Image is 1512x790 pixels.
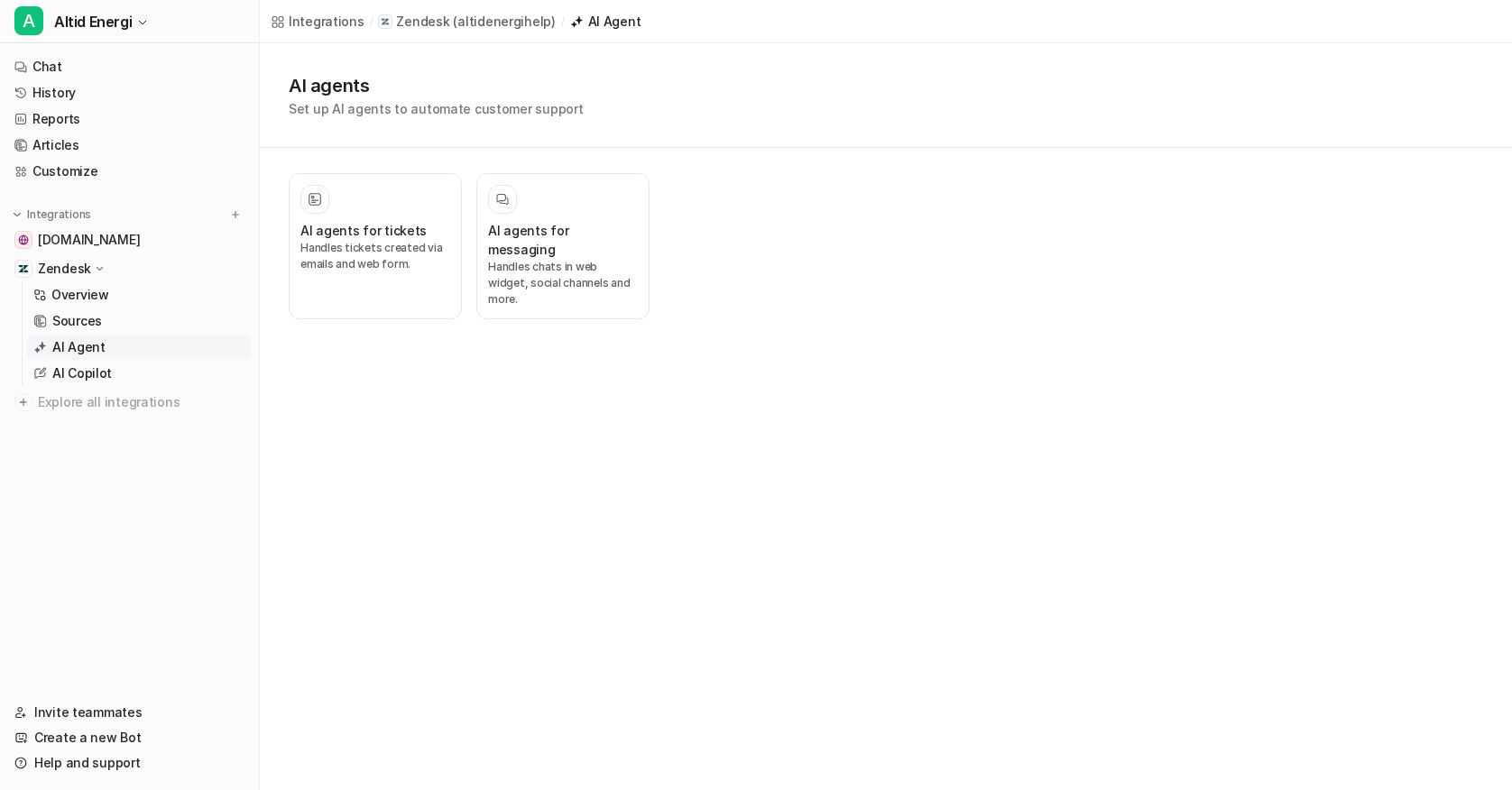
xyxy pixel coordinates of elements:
[14,393,32,411] img: explore all integrations
[476,173,650,319] button: AI agents for messagingHandles chats in web widget, social channels and more.
[7,700,252,725] a: Invite teammates
[27,207,91,222] p: Integrations
[52,364,112,382] p: AI Copilot
[18,263,29,274] img: Zendesk
[570,12,641,31] a: AI Agent
[300,240,450,272] p: Handles tickets created via emails and web form.
[38,231,140,249] span: [DOMAIN_NAME]
[7,390,252,415] a: Explore all integrations
[396,13,449,31] p: Zendesk
[14,6,43,35] span: A
[229,208,242,221] img: menu_add.svg
[289,72,583,99] h1: AI agents
[453,13,555,31] p: ( altidenergihelp )
[26,361,252,386] a: AI Copilot
[300,221,427,240] h3: AI agents for tickets
[488,259,638,308] p: Handles chats in web widget, social channels and more.
[370,14,373,30] span: /
[18,234,29,245] img: altidenergi.dk
[7,133,252,158] a: Articles
[561,14,565,30] span: /
[26,282,252,308] a: Overview
[289,99,583,118] p: Set up AI agents to automate customer support
[271,12,364,31] a: Integrations
[26,308,252,334] a: Sources
[289,12,364,31] div: Integrations
[38,388,244,417] span: Explore all integrations
[488,221,638,259] h3: AI agents for messaging
[7,106,252,132] a: Reports
[7,725,252,750] a: Create a new Bot
[7,750,252,776] a: Help and support
[378,13,555,31] a: Zendesk(altidenergihelp)
[38,260,91,278] p: Zendesk
[54,9,132,34] span: Altid Energi
[7,227,252,253] a: altidenergi.dk[DOMAIN_NAME]
[588,12,641,31] div: AI Agent
[7,159,252,184] a: Customize
[7,54,252,79] a: Chat
[289,173,462,319] button: AI agents for ticketsHandles tickets created via emails and web form.
[52,312,102,330] p: Sources
[11,208,23,221] img: expand menu
[51,286,109,304] p: Overview
[26,335,252,360] a: AI Agent
[7,80,252,106] a: History
[52,338,106,356] p: AI Agent
[7,206,97,224] button: Integrations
